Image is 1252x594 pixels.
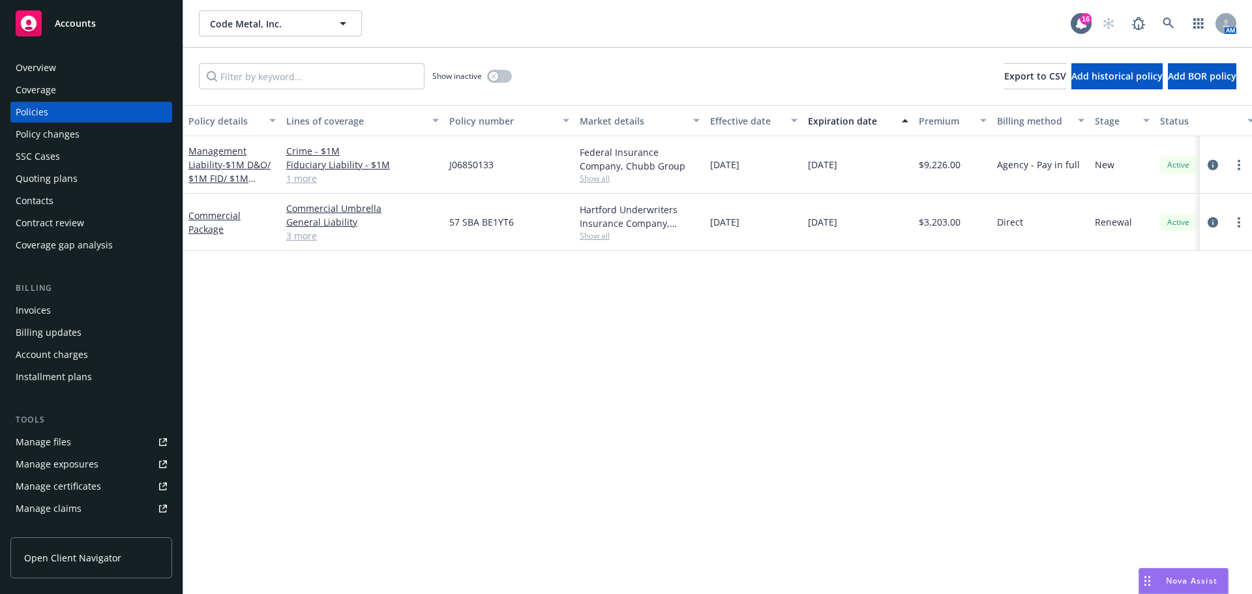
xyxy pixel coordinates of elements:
a: Manage BORs [10,520,172,541]
span: $3,203.00 [919,215,961,229]
a: Manage exposures [10,454,172,475]
div: Overview [16,57,56,78]
div: SSC Cases [16,146,60,167]
div: Hartford Underwriters Insurance Company, Hartford Insurance Group [580,203,700,230]
a: circleInformation [1205,157,1221,173]
a: Crime - $1M [286,144,439,158]
div: Status [1160,114,1240,128]
span: Renewal [1095,215,1132,229]
button: Code Metal, Inc. [199,10,362,37]
a: 1 more [286,171,439,185]
button: Billing method [992,105,1090,136]
div: Account charges [16,344,88,365]
div: Manage BORs [16,520,77,541]
a: Quoting plans [10,168,172,189]
a: Report a Bug [1125,10,1152,37]
span: New [1095,158,1114,171]
div: Policy changes [16,124,80,145]
a: Coverage [10,80,172,100]
div: Billing [10,282,172,295]
div: Lines of coverage [286,114,425,128]
a: Contacts [10,190,172,211]
div: Quoting plans [16,168,78,189]
a: 3 more [286,229,439,243]
a: Fiduciary Liability - $1M [286,158,439,171]
button: Add BOR policy [1168,63,1236,89]
a: Manage claims [10,498,172,519]
a: Overview [10,57,172,78]
span: Show all [580,173,700,184]
a: Management Liability [188,145,271,198]
a: Policy changes [10,124,172,145]
div: Policies [16,102,48,123]
a: Billing updates [10,322,172,343]
div: Policy number [449,114,555,128]
div: Stage [1095,114,1135,128]
a: Commercial Umbrella [286,201,439,215]
span: [DATE] [710,158,739,171]
div: Policy details [188,114,261,128]
div: Coverage [16,80,56,100]
span: Export to CSV [1004,70,1066,82]
input: Filter by keyword... [199,63,425,89]
span: - $1M D&O/ $1M FID/ $1M Crime [188,158,271,198]
span: Show all [580,230,700,241]
span: Add historical policy [1071,70,1163,82]
button: Market details [574,105,705,136]
span: Active [1165,216,1191,228]
button: Nova Assist [1139,568,1229,594]
span: Show inactive [432,70,482,82]
span: 57 SBA BE1YT6 [449,215,514,229]
span: Active [1165,159,1191,171]
div: Installment plans [16,366,92,387]
div: Manage certificates [16,476,101,497]
div: Expiration date [808,114,894,128]
span: $9,226.00 [919,158,961,171]
div: Coverage gap analysis [16,235,113,256]
button: Expiration date [803,105,914,136]
span: Open Client Navigator [24,551,121,565]
button: Export to CSV [1004,63,1066,89]
a: Policies [10,102,172,123]
a: Manage files [10,432,172,453]
a: Search [1155,10,1182,37]
button: Effective date [705,105,803,136]
a: Installment plans [10,366,172,387]
button: Add historical policy [1071,63,1163,89]
div: Manage exposures [16,454,98,475]
div: Market details [580,114,685,128]
a: circleInformation [1205,215,1221,230]
div: Effective date [710,114,783,128]
a: Manage certificates [10,476,172,497]
div: Manage claims [16,498,82,519]
span: Add BOR policy [1168,70,1236,82]
a: Switch app [1185,10,1212,37]
a: Accounts [10,5,172,42]
div: Invoices [16,300,51,321]
button: Policy details [183,105,281,136]
button: Lines of coverage [281,105,444,136]
span: Nova Assist [1166,575,1217,586]
div: Drag to move [1139,569,1155,593]
button: Stage [1090,105,1155,136]
a: General Liability [286,215,439,229]
span: J06850133 [449,158,494,171]
span: Agency - Pay in full [997,158,1080,171]
a: Coverage gap analysis [10,235,172,256]
span: [DATE] [808,215,837,229]
a: Account charges [10,344,172,365]
div: Billing method [997,114,1070,128]
div: Billing updates [16,322,82,343]
div: Manage files [16,432,71,453]
div: Premium [919,114,972,128]
a: SSC Cases [10,146,172,167]
a: Invoices [10,300,172,321]
span: [DATE] [808,158,837,171]
a: more [1231,215,1247,230]
a: Contract review [10,213,172,233]
a: Commercial Package [188,209,241,235]
a: more [1231,157,1247,173]
div: Federal Insurance Company, Chubb Group [580,145,700,173]
span: [DATE] [710,215,739,229]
